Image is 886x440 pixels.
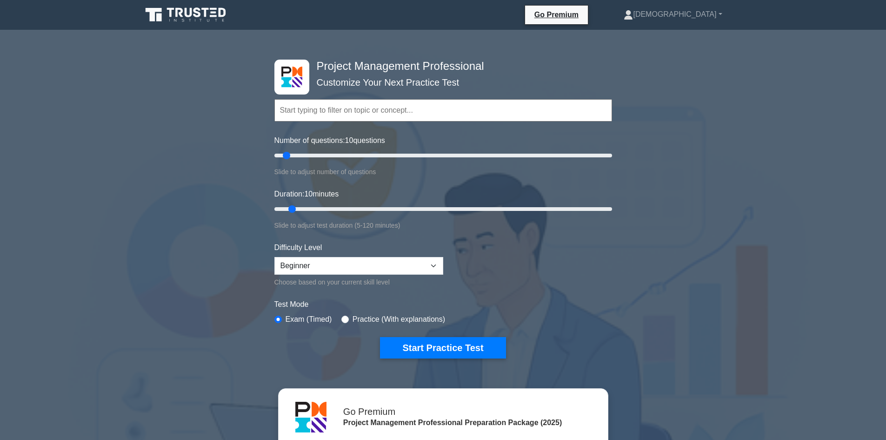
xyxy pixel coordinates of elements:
label: Test Mode [274,299,612,310]
label: Number of questions: questions [274,135,385,146]
a: Go Premium [529,9,584,20]
label: Difficulty Level [274,242,322,253]
button: Start Practice Test [380,337,506,359]
label: Duration: minutes [274,189,339,200]
input: Start typing to filter on topic or concept... [274,99,612,122]
span: 10 [345,136,353,144]
span: 10 [304,190,313,198]
label: Practice (With explanations) [353,314,445,325]
a: [DEMOGRAPHIC_DATA] [601,5,744,24]
label: Exam (Timed) [286,314,332,325]
h4: Project Management Professional [313,60,566,73]
div: Choose based on your current skill level [274,277,443,288]
div: Slide to adjust number of questions [274,166,612,177]
div: Slide to adjust test duration (5-120 minutes) [274,220,612,231]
